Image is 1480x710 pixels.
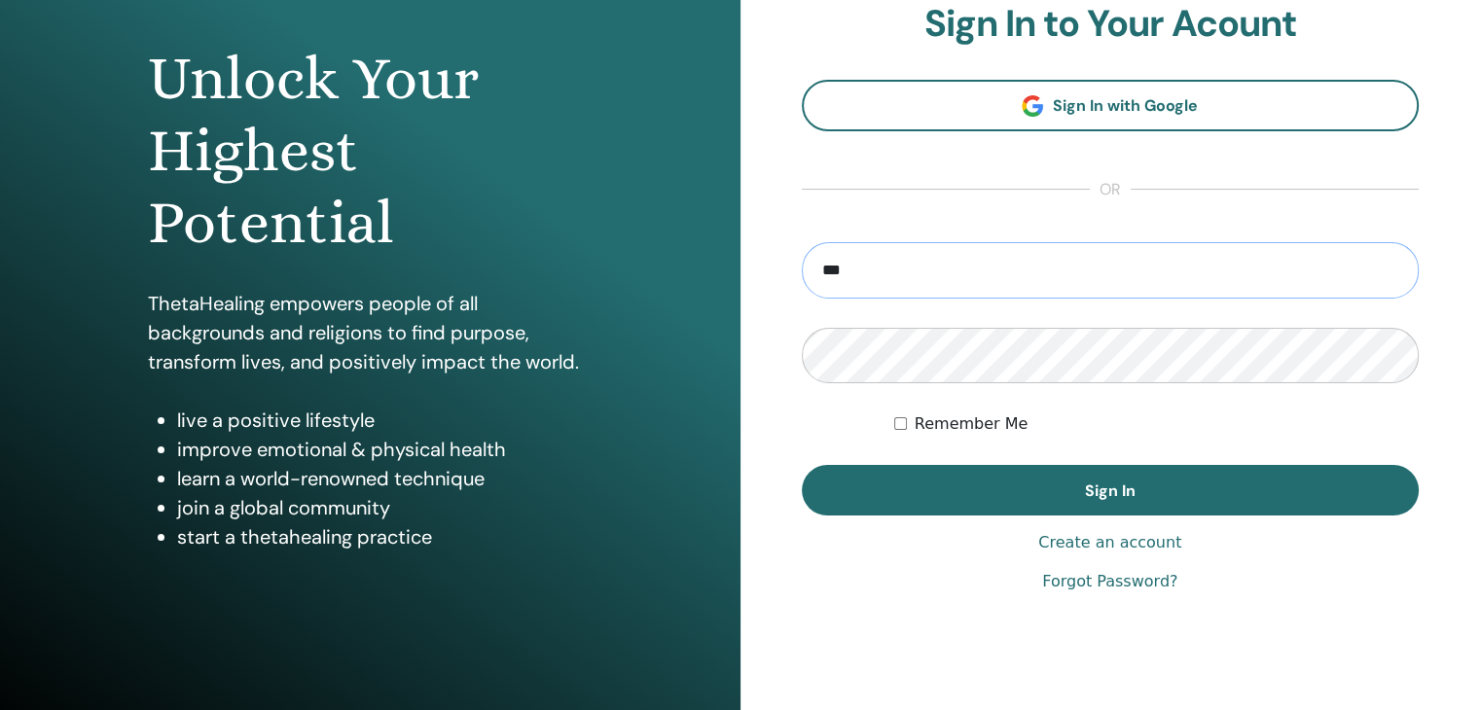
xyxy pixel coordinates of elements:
li: learn a world-renowned technique [177,464,593,493]
label: Remember Me [915,412,1029,436]
span: Sign In with Google [1053,95,1198,116]
span: or [1090,178,1131,201]
button: Sign In [802,465,1420,515]
div: Keep me authenticated indefinitely or until I manually logout [894,412,1419,436]
li: start a thetahealing practice [177,522,593,551]
h1: Unlock Your Highest Potential [148,43,593,260]
a: Forgot Password? [1042,570,1177,593]
li: live a positive lifestyle [177,406,593,435]
li: improve emotional & physical health [177,435,593,464]
h2: Sign In to Your Acount [802,2,1420,47]
a: Create an account [1038,531,1181,554]
li: join a global community [177,493,593,522]
span: Sign In [1085,480,1136,501]
p: ThetaHealing empowers people of all backgrounds and religions to find purpose, transform lives, a... [148,289,593,376]
a: Sign In with Google [802,80,1420,131]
